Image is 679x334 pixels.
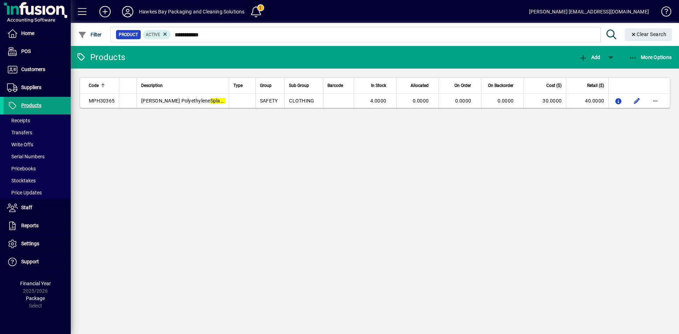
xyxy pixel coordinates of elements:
[358,82,393,89] div: In Stock
[21,66,45,72] span: Customers
[4,115,71,127] a: Receipts
[627,51,674,64] button: More Options
[546,82,562,89] span: Cost ($)
[21,102,41,108] span: Products
[327,82,343,89] span: Barcode
[141,82,163,89] span: Description
[443,82,477,89] div: On Order
[141,98,251,104] span: [PERSON_NAME] Polyethylene Jacket
[4,253,71,271] a: Support
[233,82,251,89] div: Type
[4,79,71,96] a: Suppliers
[455,98,471,104] span: 0.0000
[260,98,278,104] span: SAFETY
[119,31,138,38] span: Product
[21,84,41,90] span: Suppliers
[21,241,39,246] span: Settings
[4,199,71,217] a: Staff
[7,118,30,123] span: Receipts
[4,139,71,151] a: Write Offs
[7,154,45,159] span: Serial Numbers
[656,1,670,24] a: Knowledge Base
[523,94,566,108] td: 30.0000
[625,28,672,41] button: Clear
[488,82,513,89] span: On Backorder
[7,190,42,195] span: Price Updates
[89,98,115,104] span: MPH30365
[498,98,514,104] span: 0.0000
[411,82,429,89] span: Allocated
[26,295,45,301] span: Package
[143,30,171,39] mat-chip: Activation Status: Active
[7,166,36,171] span: Pricebooks
[327,82,349,89] div: Barcode
[141,82,225,89] div: Description
[370,98,387,104] span: 4.0000
[289,98,314,104] span: CLOTHING
[587,82,604,89] span: Retail ($)
[629,54,672,60] span: More Options
[371,82,386,89] span: In Stock
[4,25,71,42] a: Home
[650,95,661,106] button: More options
[210,98,226,104] em: Splash
[579,54,600,60] span: Add
[566,94,608,108] td: 40.0000
[7,178,36,183] span: Stocktakes
[233,82,243,89] span: Type
[4,175,71,187] a: Stocktakes
[4,163,71,175] a: Pricebooks
[89,82,115,89] div: Code
[4,127,71,139] a: Transfers
[486,82,520,89] div: On Backorder
[21,205,32,210] span: Staff
[631,31,667,37] span: Clear Search
[139,6,245,17] div: Hawkes Bay Packaging and Cleaning Solutions
[289,82,319,89] div: Sub Group
[94,5,116,18] button: Add
[631,95,643,106] button: Edit
[7,130,32,135] span: Transfers
[401,82,435,89] div: Allocated
[21,223,39,228] span: Reports
[21,259,39,264] span: Support
[260,82,280,89] div: Group
[413,98,429,104] span: 0.0000
[4,43,71,60] a: POS
[260,82,272,89] span: Group
[76,28,104,41] button: Filter
[4,217,71,235] a: Reports
[4,151,71,163] a: Serial Numbers
[4,61,71,78] a: Customers
[21,30,34,36] span: Home
[146,32,160,37] span: Active
[289,82,309,89] span: Sub Group
[116,5,139,18] button: Profile
[454,82,471,89] span: On Order
[4,187,71,199] a: Price Updates
[7,142,33,147] span: Write Offs
[76,52,125,63] div: Products
[20,281,51,286] span: Financial Year
[529,6,649,17] div: [PERSON_NAME] [EMAIL_ADDRESS][DOMAIN_NAME]
[21,48,31,54] span: POS
[78,32,102,37] span: Filter
[577,51,602,64] button: Add
[89,82,99,89] span: Code
[4,235,71,253] a: Settings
